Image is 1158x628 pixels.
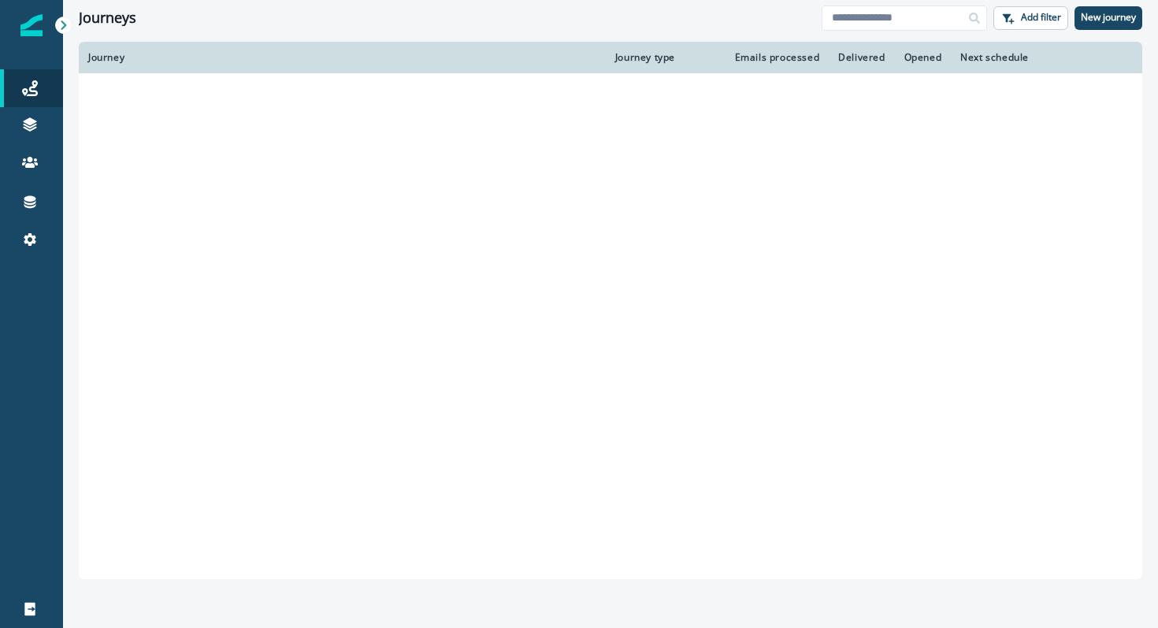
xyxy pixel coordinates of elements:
[88,51,596,64] div: Journey
[1021,12,1061,23] p: Add filter
[730,51,819,64] div: Emails processed
[20,14,43,36] img: Inflection
[960,51,1094,64] div: Next schedule
[615,51,711,64] div: Journey type
[838,51,885,64] div: Delivered
[1074,6,1142,30] button: New journey
[904,51,942,64] div: Opened
[79,9,136,27] h1: Journeys
[1081,12,1136,23] p: New journey
[993,6,1068,30] button: Add filter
